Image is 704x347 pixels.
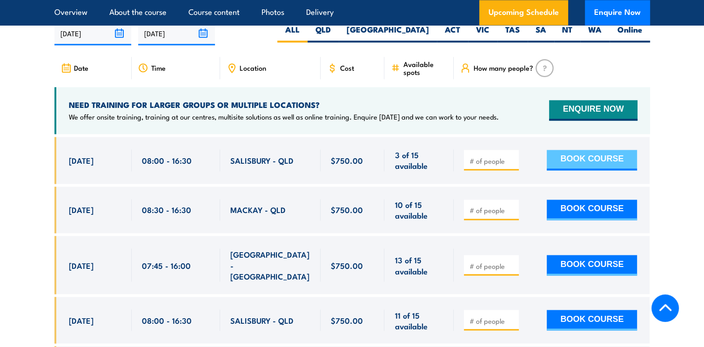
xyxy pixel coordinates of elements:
[340,64,354,72] span: Cost
[554,24,580,42] label: NT
[549,100,637,120] button: ENQUIRE NOW
[610,24,650,42] label: Online
[437,24,468,42] label: ACT
[142,204,191,215] span: 08:30 - 16:30
[395,149,443,171] span: 3 of 15 available
[138,21,215,45] input: To date
[403,60,447,76] span: Available spots
[469,261,516,270] input: # of people
[339,24,437,42] label: [GEOGRAPHIC_DATA]
[69,155,94,166] span: [DATE]
[497,24,528,42] label: TAS
[331,204,363,215] span: $750.00
[151,64,166,72] span: Time
[547,255,637,275] button: BOOK COURSE
[331,314,363,325] span: $750.00
[230,248,310,281] span: [GEOGRAPHIC_DATA] - [GEOGRAPHIC_DATA]
[69,100,499,110] h4: NEED TRAINING FOR LARGER GROUPS OR MULTIPLE LOCATIONS?
[580,24,610,42] label: WA
[469,156,516,166] input: # of people
[142,314,192,325] span: 08:00 - 16:30
[331,155,363,166] span: $750.00
[69,314,94,325] span: [DATE]
[142,155,192,166] span: 08:00 - 16:30
[395,199,443,221] span: 10 of 15 available
[469,206,516,215] input: # of people
[308,24,339,42] label: QLD
[528,24,554,42] label: SA
[230,204,286,215] span: MACKAY - QLD
[69,260,94,270] span: [DATE]
[469,316,516,325] input: # of people
[230,314,294,325] span: SALISBURY - QLD
[69,204,94,215] span: [DATE]
[395,309,443,331] span: 11 of 15 available
[547,200,637,220] button: BOOK COURSE
[468,24,497,42] label: VIC
[547,310,637,330] button: BOOK COURSE
[473,64,533,72] span: How many people?
[230,155,294,166] span: SALISBURY - QLD
[240,64,266,72] span: Location
[74,64,88,72] span: Date
[547,150,637,170] button: BOOK COURSE
[69,112,499,121] p: We offer onsite training, training at our centres, multisite solutions as well as online training...
[395,254,443,276] span: 13 of 15 available
[142,260,191,270] span: 07:45 - 16:00
[331,260,363,270] span: $750.00
[277,24,308,42] label: ALL
[54,21,131,45] input: From date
